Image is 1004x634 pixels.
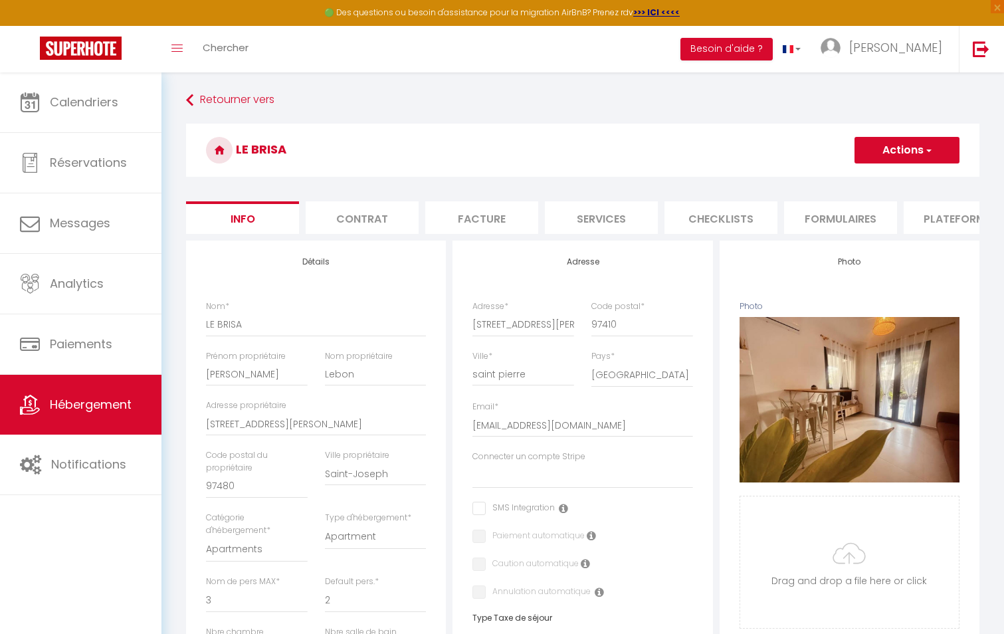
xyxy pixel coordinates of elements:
[472,613,692,623] h6: Type Taxe de séjour
[545,201,658,234] li: Services
[206,576,280,588] label: Nom de pers MAX
[50,215,110,231] span: Messages
[740,257,959,266] h4: Photo
[486,530,585,544] label: Paiement automatique
[203,41,249,54] span: Chercher
[50,396,132,413] span: Hébergement
[186,201,299,234] li: Info
[186,88,979,112] a: Retourner vers
[591,350,615,363] label: Pays
[325,576,379,588] label: Default pers.
[472,401,498,413] label: Email
[472,451,585,463] label: Connecter un compte Stripe
[472,300,508,313] label: Adresse
[740,300,763,313] label: Photo
[325,512,411,524] label: Type d'hébergement
[811,26,959,72] a: ... [PERSON_NAME]
[206,399,286,412] label: Adresse propriétaire
[821,38,841,58] img: ...
[206,257,426,266] h4: Détails
[472,350,492,363] label: Ville
[325,350,393,363] label: Nom propriétaire
[50,94,118,110] span: Calendriers
[854,137,959,163] button: Actions
[50,336,112,352] span: Paiements
[472,257,692,266] h4: Adresse
[40,37,122,60] img: Super Booking
[51,456,126,473] span: Notifications
[425,201,538,234] li: Facture
[849,39,942,56] span: [PERSON_NAME]
[50,154,127,171] span: Réservations
[206,512,308,537] label: Catégorie d'hébergement
[486,558,579,572] label: Caution automatique
[206,350,286,363] label: Prénom propriétaire
[186,124,979,177] h3: LE BRISA
[784,201,897,234] li: Formulaires
[973,41,989,57] img: logout
[193,26,258,72] a: Chercher
[325,449,389,462] label: Ville propriétaire
[306,201,419,234] li: Contrat
[591,300,645,313] label: Code postal
[206,449,308,475] label: Code postal du propriétaire
[206,300,229,313] label: Nom
[633,7,680,18] a: >>> ICI <<<<
[664,201,777,234] li: Checklists
[680,38,773,60] button: Besoin d'aide ?
[50,275,104,292] span: Analytics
